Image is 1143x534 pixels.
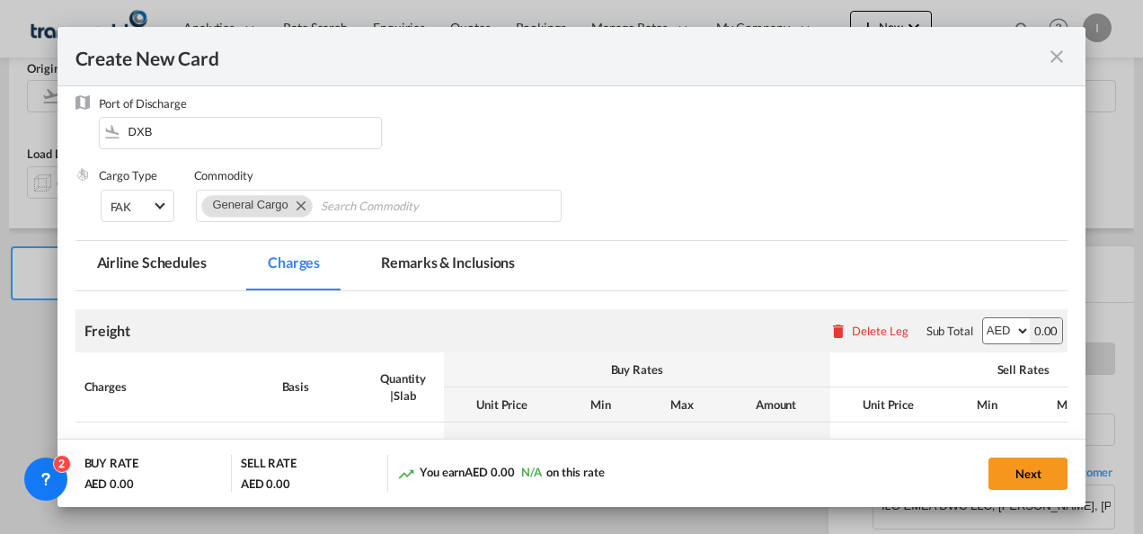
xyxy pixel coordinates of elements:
div: FAK [111,200,132,214]
div: Create New Card [75,45,1047,67]
button: Remove General Cargo [285,196,312,214]
md-tab-item: Charges [246,241,341,290]
th: Max [1028,387,1109,423]
span: N/A [521,465,542,479]
div: SELL RATE [241,455,297,476]
span: AED 0.00 [465,465,514,479]
md-tab-item: Airline Schedules [75,241,228,290]
md-icon: icon-trending-up [397,465,415,483]
th: Min [561,387,642,423]
md-select: Select Cargo type: FAK [101,190,174,222]
md-tab-item: Remarks & Inclusions [359,241,536,290]
button: Next [988,458,1068,490]
button: Delete Leg [829,324,908,338]
span: General Cargo [213,198,288,211]
th: Min [947,387,1028,423]
label: Cargo Type [99,168,157,182]
div: Quantity | Slab [372,370,435,403]
div: You earn on this rate [397,464,605,483]
md-icon: icon-close fg-AAA8AD m-0 pointer [1046,46,1068,67]
div: AED 0.00 [241,476,290,492]
md-chips-wrap: Chips container. Use arrow keys to select chips. [196,190,563,222]
md-icon: icon-delete [829,322,847,340]
div: Delete Leg [852,324,908,338]
md-pagination-wrapper: Use the left and right arrow keys to navigate between tabs [75,241,555,290]
label: Port of Discharge [99,96,187,111]
div: AED 0.00 [84,476,134,492]
th: Max [642,387,722,423]
th: Amount [722,387,830,423]
div: 0.00 [1030,318,1063,343]
div: General Cargo. Press delete to remove this chip. [213,196,292,214]
div: Freight [84,321,130,341]
div: Charges [84,378,264,395]
input: Enter Port of Discharge [108,118,381,145]
img: cargo.png [75,167,90,182]
th: Unit Price [444,387,561,423]
div: Basis [282,378,354,395]
label: Commodity [194,168,253,182]
input: Chips input. [321,192,485,221]
md-dialog: Create New Card ... [58,27,1086,508]
div: BUY RATE [84,455,138,476]
div: Buy Rates [453,361,821,378]
div: Sub Total [926,323,973,339]
th: Unit Price [830,387,947,423]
